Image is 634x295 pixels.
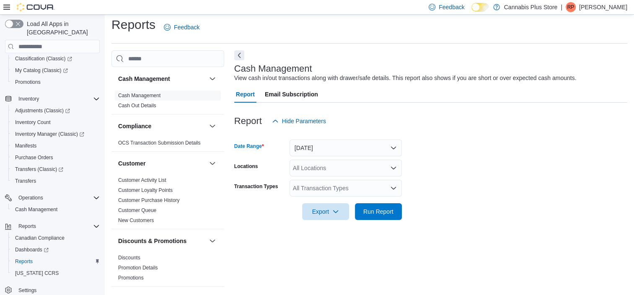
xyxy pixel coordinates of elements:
span: Customer Activity List [118,177,166,184]
img: Cova [17,3,54,11]
span: Inventory Manager (Classic) [12,129,100,139]
a: Transfers [12,176,39,186]
a: Manifests [12,141,40,151]
span: Transfers [15,178,36,184]
span: Canadian Compliance [15,235,65,241]
span: Reports [12,256,100,267]
a: Customer Loyalty Points [118,187,173,193]
span: Promotions [12,77,100,87]
div: Compliance [111,138,224,151]
h3: Cash Management [118,75,170,83]
button: Inventory [15,94,42,104]
button: Inventory [2,93,103,105]
button: Customer [118,159,206,168]
h3: Report [234,116,262,126]
a: Classification (Classic) [12,54,75,64]
button: Next [234,50,244,60]
span: New Customers [118,217,154,224]
a: OCS Transaction Submission Details [118,140,201,146]
button: Compliance [118,122,206,130]
span: Settings [18,287,36,294]
h3: Discounts & Promotions [118,237,186,245]
button: Discounts & Promotions [207,236,217,246]
a: Dashboards [8,244,103,256]
p: | [561,2,562,12]
button: Operations [2,192,103,204]
a: Promotion Details [118,265,158,271]
div: Discounts & Promotions [111,253,224,286]
a: Classification (Classic) [8,53,103,65]
span: Canadian Compliance [12,233,100,243]
label: Date Range [234,143,264,150]
span: Customer Purchase History [118,197,180,204]
a: Feedback [160,19,203,36]
button: [DATE] [290,140,402,156]
span: My Catalog (Classic) [12,65,100,75]
span: My Catalog (Classic) [15,67,68,74]
button: Customer [207,158,217,168]
a: Adjustments (Classic) [8,105,103,116]
button: Open list of options [390,185,397,191]
button: Operations [15,193,47,203]
a: My Catalog (Classic) [12,65,71,75]
span: Cash Management [15,206,57,213]
h1: Reports [111,16,155,33]
span: Manifests [15,142,36,149]
span: Inventory Count [15,119,51,126]
span: Inventory [15,94,100,104]
div: Ray Perry [566,2,576,12]
span: Customer Queue [118,207,156,214]
span: Promotions [15,79,41,85]
a: Inventory Manager (Classic) [8,128,103,140]
a: Promotions [12,77,44,87]
a: Discounts [118,255,140,261]
a: Transfers (Classic) [8,163,103,175]
button: Manifests [8,140,103,152]
button: Cash Management [118,75,206,83]
span: Dashboards [15,246,49,253]
a: Dashboards [12,245,52,255]
span: Inventory Count [12,117,100,127]
span: Run Report [363,207,393,216]
button: Reports [2,220,103,232]
h3: Compliance [118,122,151,130]
a: Customer Purchase History [118,197,180,203]
span: Cash Out Details [118,102,156,109]
button: Compliance [207,121,217,131]
p: [PERSON_NAME] [579,2,627,12]
div: View cash in/out transactions along with drawer/safe details. This report also shows if you are s... [234,74,577,83]
span: Purchase Orders [15,154,53,161]
button: Export [302,203,349,220]
span: Operations [18,194,43,201]
a: My Catalog (Classic) [8,65,103,76]
a: [US_STATE] CCRS [12,268,62,278]
button: [US_STATE] CCRS [8,267,103,279]
span: Email Subscription [265,86,318,103]
a: Cash Out Details [118,103,156,109]
span: Cash Management [118,92,160,99]
span: [US_STATE] CCRS [15,270,59,277]
a: Reports [12,256,36,267]
span: Reports [15,258,33,265]
span: Transfers (Classic) [12,164,100,174]
a: Cash Management [118,93,160,98]
a: New Customers [118,217,154,223]
span: Promotions [118,274,144,281]
button: Promotions [8,76,103,88]
button: Purchase Orders [8,152,103,163]
span: Reports [15,221,100,231]
span: Classification (Classic) [15,55,72,62]
span: Dashboards [12,245,100,255]
a: Customer Queue [118,207,156,213]
span: Adjustments (Classic) [15,107,70,114]
a: Canadian Compliance [12,233,68,243]
a: Cash Management [12,204,61,215]
button: Run Report [355,203,402,220]
span: Adjustments (Classic) [12,106,100,116]
button: Hide Parameters [269,113,329,129]
span: Classification (Classic) [12,54,100,64]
